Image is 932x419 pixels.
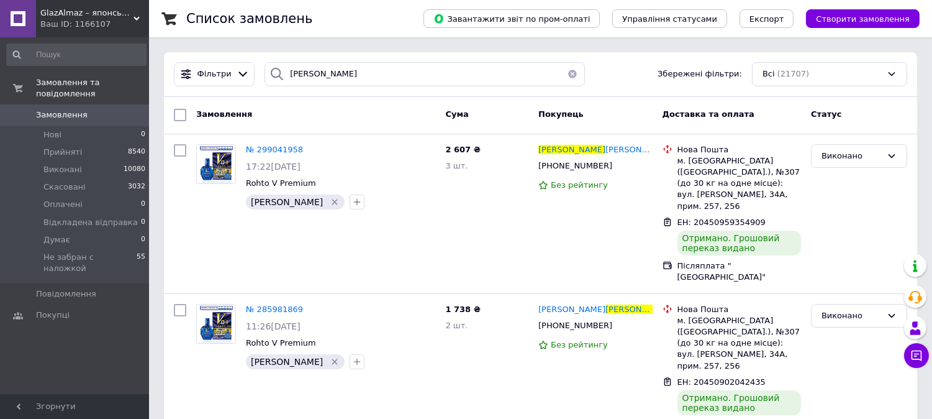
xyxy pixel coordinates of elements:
button: Експорт [740,9,794,28]
a: [PERSON_NAME][PERSON_NAME] [538,304,653,316]
a: [PERSON_NAME][PERSON_NAME] [538,144,653,156]
button: Чат з покупцем [904,343,929,368]
div: м. [GEOGRAPHIC_DATA] ([GEOGRAPHIC_DATA].), №307 (до 30 кг на одне місце): вул. [PERSON_NAME], 34А... [677,315,801,372]
span: Замовлення [196,109,252,119]
span: 17:22[DATE] [246,162,301,172]
div: Отримано. Грошовий переказ видано [677,390,801,415]
span: 3 шт. [445,161,468,170]
span: [PERSON_NAME] [538,145,605,154]
span: 10080 [124,164,145,175]
span: [PERSON_NAME] [605,145,672,154]
div: м. [GEOGRAPHIC_DATA] ([GEOGRAPHIC_DATA].), №307 (до 30 кг на одне місце): вул. [PERSON_NAME], 34А... [677,155,801,212]
button: Створити замовлення [806,9,920,28]
div: Виконано [821,150,882,163]
span: Покупець [538,109,584,119]
span: Експорт [749,14,784,24]
input: Пошук за номером замовлення, ПІБ покупця, номером телефону, Email, номером накладної [265,62,585,86]
span: (21707) [777,69,810,78]
button: Завантажити звіт по пром-оплаті [423,9,600,28]
span: GlazAlmaz – японські краплі для очей [40,7,133,19]
button: Управління статусами [612,9,727,28]
span: [PHONE_NUMBER] [538,321,612,330]
span: Оплачені [43,199,83,210]
span: Не забран с наложкой [43,252,137,274]
span: Створити замовлення [816,14,910,24]
span: Скасовані [43,182,86,193]
h1: Список замовлень [186,11,312,26]
span: Замовлення та повідомлення [36,77,149,99]
span: Завантажити звіт по пром-оплаті [433,13,590,24]
span: Без рейтингу [551,340,608,349]
a: Rohto V Premium [246,338,316,348]
span: Без рейтингу [551,180,608,190]
span: Виконані [43,164,82,175]
span: 2 607 ₴ [445,145,480,154]
div: Післяплата "[GEOGRAPHIC_DATA]" [677,260,801,283]
span: Управління статусами [622,14,717,24]
span: ЕН: 20450959354909 [677,218,766,227]
span: Збережені фільтри: [658,68,742,80]
span: Покупці [36,310,70,321]
span: Думає [43,234,70,246]
a: Rohto V Premium [246,178,316,188]
svg: Видалити мітку [330,357,340,367]
img: Фото товару [197,305,235,343]
a: Створити замовлення [794,14,920,23]
span: 8540 [128,147,145,158]
span: Всі [762,68,775,80]
span: ЕН: 20450902042435 [677,377,766,387]
span: 55 [137,252,145,274]
div: Ваш ID: 1166107 [40,19,149,30]
span: Замовлення [36,109,88,121]
span: [PERSON_NAME] [605,305,672,314]
a: Фото товару [196,304,236,344]
span: 3032 [128,182,145,193]
a: № 299041958 [246,145,303,154]
span: 1 738 ₴ [445,305,480,314]
span: [PERSON_NAME] [251,197,323,207]
span: [PHONE_NUMBER] [538,161,612,170]
svg: Видалити мітку [330,197,340,207]
img: Фото товару [197,145,235,183]
span: 0 [141,217,145,228]
span: [PERSON_NAME] [251,357,323,367]
a: Фото товару [196,144,236,184]
span: [PERSON_NAME] [538,305,605,314]
span: Доставка та оплата [663,109,754,119]
span: 2 шт. [445,321,468,330]
span: Відкладена відправка [43,217,138,228]
span: Cума [445,109,468,119]
a: № 285981869 [246,305,303,314]
button: Очистить [560,62,585,86]
div: Отримано. Грошовий переказ видано [677,231,801,256]
span: Повідомлення [36,288,96,300]
span: 0 [141,129,145,140]
span: Нові [43,129,61,140]
span: Прийняті [43,147,82,158]
div: Нова Пошта [677,304,801,315]
span: 0 [141,199,145,210]
span: 0 [141,234,145,246]
span: Статус [811,109,842,119]
div: Виконано [821,310,882,323]
div: Нова Пошта [677,144,801,155]
input: Пошук [6,44,147,66]
span: 11:26[DATE] [246,321,301,331]
span: Фільтри [197,68,232,80]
